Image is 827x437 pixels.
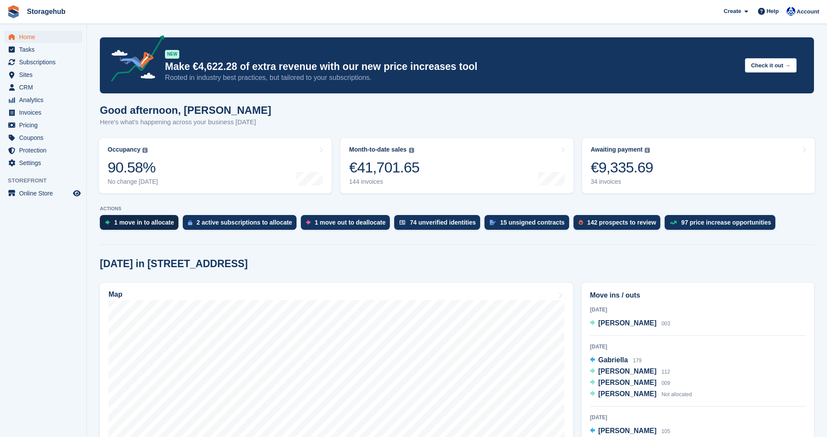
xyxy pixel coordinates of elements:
a: Occupancy 90.58% No change [DATE] [99,138,332,193]
h2: Move ins / outs [590,290,806,301]
a: 74 unverified identities [394,215,484,234]
span: CRM [19,81,71,93]
div: 97 price increase opportunities [681,219,771,226]
img: Vladimir Osojnik [787,7,795,16]
h1: Good afternoon, [PERSON_NAME] [100,104,271,116]
span: 179 [633,358,642,364]
a: Preview store [72,188,82,199]
a: menu [4,94,82,106]
a: 97 price increase opportunities [665,215,780,234]
a: [PERSON_NAME] 003 [590,318,670,329]
img: price_increase_opportunities-93ffe204e8149a01c8c9dc8f82e8f89637d9d84a8eef4429ea346261dce0b2c0.svg [670,221,677,225]
a: menu [4,43,82,56]
span: Storefront [8,176,86,185]
div: 90.58% [108,159,158,176]
span: Account [797,7,819,16]
a: 2 active subscriptions to allocate [183,215,301,234]
span: Tasks [19,43,71,56]
a: Awaiting payment €9,335.69 34 invoices [582,138,815,193]
div: 74 unverified identities [410,219,476,226]
a: Month-to-date sales €41,701.65 144 invoices [340,138,573,193]
div: 142 prospects to review [587,219,656,226]
span: [PERSON_NAME] [598,319,656,327]
div: [DATE] [590,414,806,421]
p: ACTIONS [100,206,814,212]
div: 15 unsigned contracts [500,219,565,226]
img: price-adjustments-announcement-icon-8257ccfd72463d97f412b2fc003d46551f7dbcb40ab6d574587a9cd5c0d94... [104,35,165,85]
div: No change [DATE] [108,178,158,185]
div: Awaiting payment [591,146,643,153]
a: 142 prospects to review [573,215,665,234]
div: [DATE] [590,306,806,314]
a: 15 unsigned contracts [484,215,573,234]
span: [PERSON_NAME] [598,379,656,386]
div: Month-to-date sales [349,146,406,153]
h2: Map [109,291,122,298]
a: menu [4,157,82,169]
img: move_ins_to_allocate_icon-fdf77a2bb77ea45bf5b3d319d69a93e2d87916cf1d5bf7949dd705db3b84f3ca.svg [105,220,110,225]
img: icon-info-grey-7440780725fd019a000dd9b08b2336e03edf1995a4989e88bcd33f0948082b44.svg [645,148,650,153]
span: [PERSON_NAME] [598,390,656,397]
span: 009 [662,380,670,386]
a: menu [4,81,82,93]
img: verify_identity-adf6edd0f0f0b5bbfe63781bf79b02c33cf7c696d77639b501bdc392416b5a36.svg [399,220,405,225]
a: menu [4,144,82,156]
span: [PERSON_NAME] [598,367,656,375]
div: 1 move in to allocate [114,219,174,226]
a: [PERSON_NAME] 112 [590,366,670,377]
span: Sites [19,69,71,81]
a: menu [4,69,82,81]
span: Home [19,31,71,43]
p: Make €4,622.28 of extra revenue with our new price increases tool [165,60,738,73]
span: Subscriptions [19,56,71,68]
span: Gabriella [598,356,628,364]
div: €41,701.65 [349,159,419,176]
div: 144 invoices [349,178,419,185]
a: 1 move out to deallocate [301,215,394,234]
p: Here's what's happening across your business [DATE] [100,117,271,127]
div: NEW [165,50,179,59]
a: menu [4,56,82,68]
span: Protection [19,144,71,156]
button: Check it out → [745,58,797,73]
a: menu [4,106,82,119]
a: [PERSON_NAME] 105 [590,426,670,437]
p: Rooted in industry best practices, but tailored to your subscriptions. [165,73,738,83]
span: Not allocated [662,391,692,397]
img: icon-info-grey-7440780725fd019a000dd9b08b2336e03edf1995a4989e88bcd33f0948082b44.svg [409,148,414,153]
div: [DATE] [590,343,806,351]
a: Storagehub [23,4,69,19]
img: prospect-51fa495bee0391a8d652442698ab0144808aea92771e9ea1ae160a38d050c398.svg [579,220,583,225]
div: 2 active subscriptions to allocate [197,219,292,226]
span: [PERSON_NAME] [598,427,656,434]
img: active_subscription_to_allocate_icon-d502201f5373d7db506a760aba3b589e785aa758c864c3986d89f69b8ff3... [188,220,192,225]
img: move_outs_to_deallocate_icon-f764333ba52eb49d3ac5e1228854f67142a1ed5810a6f6cc68b1a99e826820c5.svg [306,220,310,225]
span: Invoices [19,106,71,119]
a: menu [4,31,82,43]
span: Create [724,7,741,16]
a: menu [4,119,82,131]
img: icon-info-grey-7440780725fd019a000dd9b08b2336e03edf1995a4989e88bcd33f0948082b44.svg [142,148,148,153]
div: Occupancy [108,146,140,153]
div: €9,335.69 [591,159,653,176]
a: menu [4,132,82,144]
h2: [DATE] in [STREET_ADDRESS] [100,258,248,270]
span: 112 [662,369,670,375]
span: Analytics [19,94,71,106]
img: contract_signature_icon-13c848040528278c33f63329250d36e43548de30e8caae1d1a13099fd9432cc5.svg [490,220,496,225]
img: stora-icon-8386f47178a22dfd0bd8f6a31ec36ba5ce8667c1dd55bd0f319d3a0aa187defe.svg [7,5,20,18]
a: Gabriella 179 [590,355,642,366]
div: 34 invoices [591,178,653,185]
a: [PERSON_NAME] Not allocated [590,389,692,400]
span: Settings [19,157,71,169]
div: 1 move out to deallocate [315,219,385,226]
span: 105 [662,428,670,434]
span: 003 [662,321,670,327]
span: Pricing [19,119,71,131]
a: menu [4,187,82,199]
span: Coupons [19,132,71,144]
a: [PERSON_NAME] 009 [590,377,670,389]
a: 1 move in to allocate [100,215,183,234]
span: Online Store [19,187,71,199]
span: Help [767,7,779,16]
